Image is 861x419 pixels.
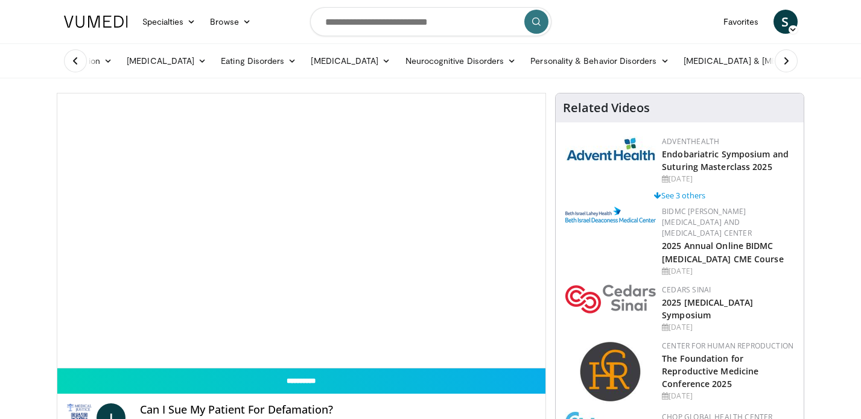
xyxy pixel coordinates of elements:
[662,353,758,389] a: The Foundation for Reproductive Medicine Conference 2025
[565,285,656,313] img: 7e905080-f4a2-4088-8787-33ce2bef9ada.png.150x105_q85_autocrop_double_scale_upscale_version-0.2.png
[214,49,303,73] a: Eating Disorders
[398,49,524,73] a: Neurocognitive Disorders
[523,49,676,73] a: Personality & Behavior Disorders
[774,10,798,34] a: S
[135,10,203,34] a: Specialties
[662,136,719,146] a: AdventHealth
[310,7,551,36] input: Search topics, interventions
[662,266,794,277] div: [DATE]
[64,16,128,28] img: VuMedi Logo
[676,49,849,73] a: [MEDICAL_DATA] & [MEDICAL_DATA]
[140,403,536,417] h4: Can I Sue My Patient For Defamation?
[662,206,752,238] a: BIDMC [PERSON_NAME][MEDICAL_DATA] and [MEDICAL_DATA] Center
[565,136,656,161] img: 5c3c682d-da39-4b33-93a5-b3fb6ba9580b.jpg.150x105_q85_autocrop_double_scale_upscale_version-0.2.jpg
[662,391,794,402] div: [DATE]
[662,148,789,172] a: Endobariatric Symposium and Suturing Masterclass 2025
[57,93,546,368] video-js: Video Player
[662,174,794,184] div: [DATE]
[563,101,650,115] h4: Related Videos
[662,297,753,321] a: 2025 [MEDICAL_DATA] Symposium
[119,49,214,73] a: [MEDICAL_DATA]
[662,322,794,333] div: [DATE]
[662,341,793,351] a: Center for Human Reproduction
[565,207,656,222] img: c96b19ec-a48b-46a9-9095-935f19585444.png.150x105_q85_autocrop_double_scale_upscale_version-0.2.png
[579,341,643,404] img: c058e059-5986-4522-8e32-16b7599f4943.png.150x105_q85_autocrop_double_scale_upscale_version-0.2.png
[662,240,784,264] a: 2025 Annual Online BIDMC [MEDICAL_DATA] CME Course
[203,10,258,34] a: Browse
[303,49,398,73] a: [MEDICAL_DATA]
[662,285,711,295] a: Cedars Sinai
[716,10,766,34] a: Favorites
[654,190,705,201] a: See 3 others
